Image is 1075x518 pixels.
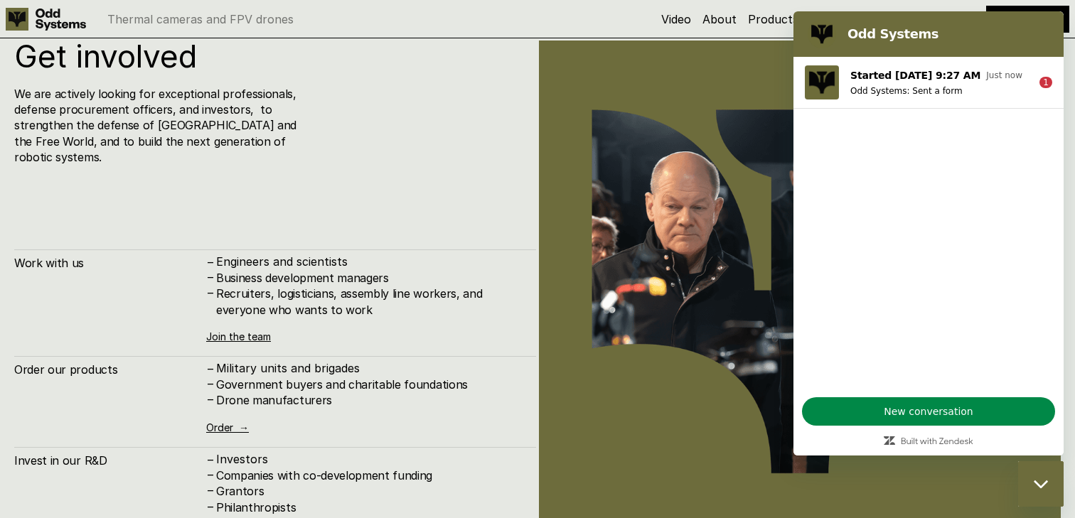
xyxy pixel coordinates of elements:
[216,500,522,515] h4: Philanthropists
[206,421,249,433] a: Order →
[216,255,522,269] p: Engineers and scientists
[208,392,213,407] h4: –
[14,41,443,72] h1: Get involved
[208,254,213,270] h4: –
[661,12,691,26] a: Video
[208,452,213,468] h4: –
[216,483,522,499] h4: Grantors
[748,12,798,26] a: Products
[107,14,294,25] p: Thermal cameras and FPV drones
[216,453,522,466] p: Investors
[208,498,213,514] h4: –
[206,330,271,342] a: Join the team
[14,255,206,271] h4: Work with us
[14,362,206,377] h4: Order our products
[208,361,213,377] h4: –
[208,482,213,498] h4: –
[216,468,522,483] h4: Companies with co-development funding
[208,269,213,285] h4: –
[208,467,213,482] h4: –
[216,392,522,408] h4: Drone manufacturers
[793,11,1064,455] iframe: Messaging window
[14,453,206,468] h4: Invest in our R&D
[216,362,522,375] p: Military units and brigades
[702,12,737,26] a: About
[14,86,301,166] h4: We are actively looking for exceptional professionals, defense procurement officers, and investor...
[216,286,522,318] h4: Recruiters, logisticians, assembly line workers, and everyone who wants to work
[216,270,522,286] h4: Business development managers
[216,377,522,392] h4: Government buyers and charitable foundations
[208,285,213,301] h4: –
[1018,461,1064,507] iframe: Button to launch messaging window, 1 unread message
[208,376,213,392] h4: –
